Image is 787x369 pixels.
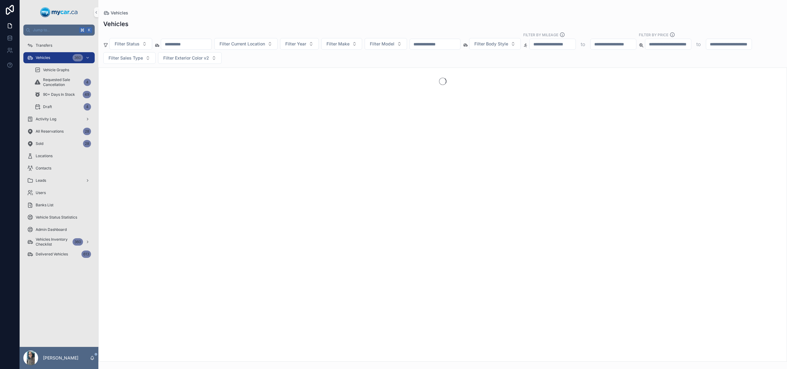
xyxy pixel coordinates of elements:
span: Sold [36,141,43,146]
div: 28 [83,140,91,147]
label: FILTER BY PRICE [639,32,668,37]
span: Vehicles [36,55,50,60]
span: Leads [36,178,46,183]
a: Transfers [23,40,95,51]
a: Requested Sale Cancellation4 [31,77,95,88]
span: Filter Year [285,41,306,47]
button: Select Button [109,38,152,50]
button: Jump to...K [23,25,95,36]
a: Vehicles360 [23,52,95,63]
div: 49 [83,91,91,98]
span: Vehicle Status Statistics [36,215,77,220]
div: scrollable content [20,36,98,347]
button: Select Button [214,38,278,50]
span: Filter Model [370,41,394,47]
span: Vehicles [111,10,128,16]
img: App logo [40,7,78,17]
span: Admin Dashboard [36,227,67,232]
span: 90+ Days In Stock [43,92,75,97]
a: Banks List [23,200,95,211]
h1: Vehicles [103,20,129,28]
a: Activity Log [23,114,95,125]
span: K [87,28,92,33]
span: Filter Current Location [219,41,265,47]
div: 28 [83,128,91,135]
label: Filter By Mileage [523,32,558,37]
div: 360 [73,54,83,61]
div: 613 [81,251,91,258]
a: 90+ Days In Stock49 [31,89,95,100]
div: 360 [73,238,83,246]
button: Select Button [280,38,319,50]
span: Filter Sales Type [109,55,143,61]
a: Leads [23,175,95,186]
button: Select Button [103,52,156,64]
div: 4 [84,79,91,86]
a: Contacts [23,163,95,174]
a: Vehicle Status Statistics [23,212,95,223]
a: All Reservations28 [23,126,95,137]
span: Filter Make [326,41,350,47]
span: Locations [36,153,53,158]
a: Draft4 [31,101,95,112]
span: Activity Log [36,117,56,122]
p: to [696,41,701,48]
button: Select Button [469,38,521,50]
span: Filter Body Style [474,41,508,47]
span: Users [36,190,46,195]
span: Draft [43,104,52,109]
span: Contacts [36,166,51,171]
a: Vehicle Graphs [31,64,95,76]
span: Filter Status [115,41,140,47]
a: Delivered Vehicles613 [23,249,95,260]
a: Locations [23,150,95,161]
span: Delivered Vehicles [36,252,68,257]
span: Vehicles Inventory Checklist [36,237,70,247]
span: All Reservations [36,129,64,134]
span: Transfers [36,43,52,48]
button: Select Button [321,38,362,50]
p: to [581,41,585,48]
span: Banks List [36,203,53,208]
p: [PERSON_NAME] [43,355,78,361]
button: Select Button [365,38,407,50]
span: Jump to... [33,28,77,33]
a: Vehicles [103,10,128,16]
span: Vehicle Graphs [43,68,69,72]
span: Filter Exterior Color v2 [163,55,209,61]
a: Vehicles Inventory Checklist360 [23,236,95,247]
span: Requested Sale Cancellation [43,77,81,87]
a: Users [23,187,95,198]
button: Select Button [158,52,222,64]
a: Admin Dashboard [23,224,95,235]
a: Sold28 [23,138,95,149]
div: 4 [84,103,91,111]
